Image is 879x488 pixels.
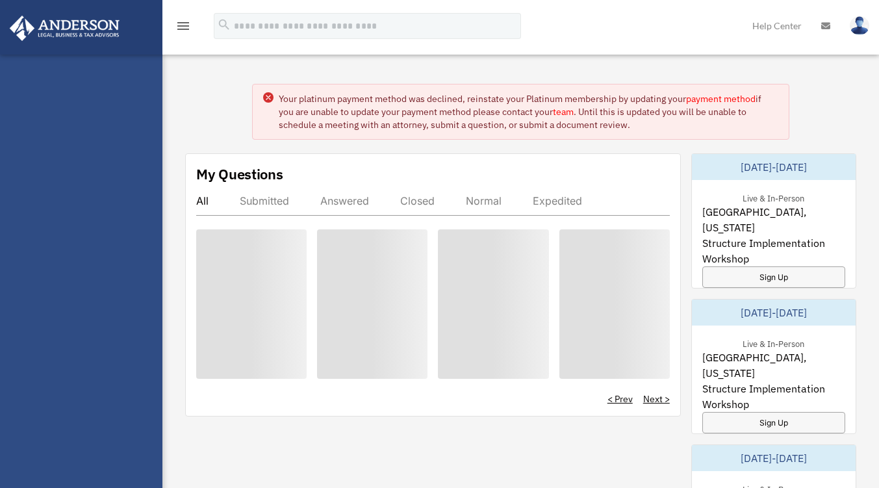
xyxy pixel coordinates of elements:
[175,23,191,34] a: menu
[240,194,289,207] div: Submitted
[702,204,845,235] span: [GEOGRAPHIC_DATA], [US_STATE]
[279,92,778,131] div: Your platinum payment method was declined, reinstate your Platinum membership by updating your if...
[466,194,502,207] div: Normal
[702,266,845,288] a: Sign Up
[607,392,633,405] a: < Prev
[320,194,369,207] div: Answered
[732,336,815,350] div: Live & In-Person
[732,190,815,204] div: Live & In-Person
[692,300,856,326] div: [DATE]-[DATE]
[553,106,574,118] a: team
[400,194,435,207] div: Closed
[702,350,845,381] span: [GEOGRAPHIC_DATA], [US_STATE]
[196,164,283,184] div: My Questions
[217,18,231,32] i: search
[196,194,209,207] div: All
[702,412,845,433] a: Sign Up
[643,392,670,405] a: Next >
[686,93,756,105] a: payment method
[692,445,856,471] div: [DATE]-[DATE]
[533,194,582,207] div: Expedited
[702,235,845,266] span: Structure Implementation Workshop
[692,154,856,180] div: [DATE]-[DATE]
[702,381,845,412] span: Structure Implementation Workshop
[175,18,191,34] i: menu
[850,16,869,35] img: User Pic
[6,16,123,41] img: Anderson Advisors Platinum Portal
